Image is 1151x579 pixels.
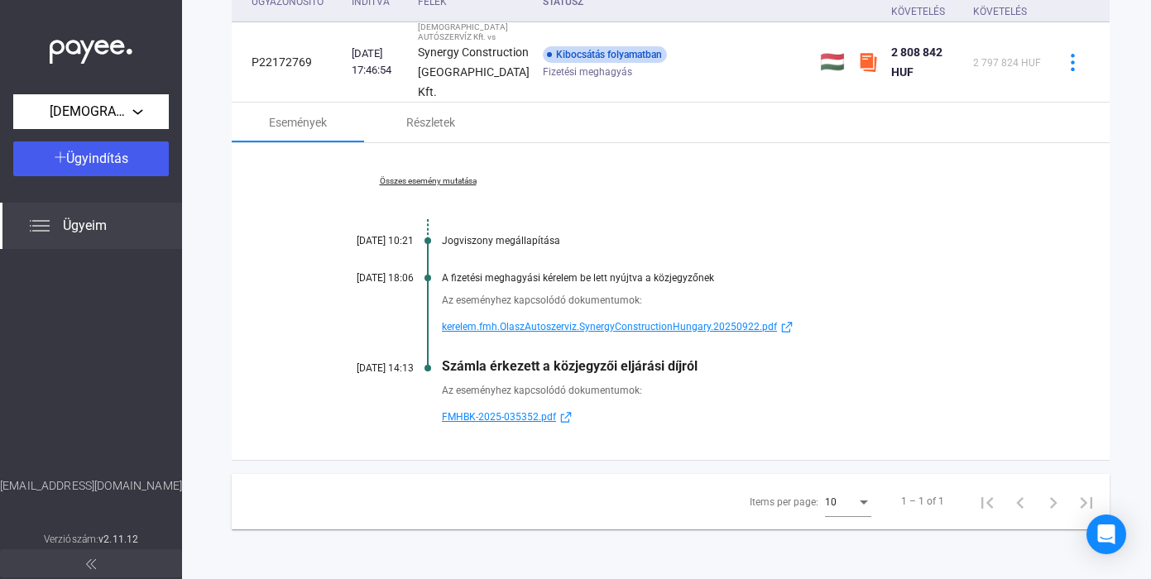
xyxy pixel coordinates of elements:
[442,292,1027,309] div: Az eseményhez kapcsolódó dokumentumok:
[269,112,327,132] div: Események
[50,31,132,65] img: white-payee-white-dot.svg
[1004,485,1037,518] button: Previous page
[352,45,405,79] div: [DATE] 17:46:54
[1070,485,1103,518] button: Last page
[442,317,1027,337] a: kerelem.fmh.OlaszAutoszerviz.SynergyConstructionHungary.20250922.pdfexternal-link-blue
[825,491,871,511] mat-select: Items per page:
[442,358,1027,374] div: Számla érkezett a közjegyzői eljárási díjról
[50,102,132,122] span: [DEMOGRAPHIC_DATA] AUTÓSZERVÍZ Kft.
[543,46,667,63] div: Kibocsátás folyamatban
[63,216,107,236] span: Ügyeim
[442,382,1027,399] div: Az eseményhez kapcsolódó dokumentumok:
[442,317,777,337] span: kerelem.fmh.OlaszAutoszerviz.SynergyConstructionHungary.20250922.pdf
[777,321,797,333] img: external-link-blue
[1055,45,1090,79] button: more-blue
[813,22,851,103] td: 🇭🇺
[406,112,455,132] div: Részletek
[973,57,1041,69] span: 2 797 824 HUF
[543,62,632,82] span: Fizetési meghagyás
[418,22,530,42] div: [DEMOGRAPHIC_DATA] AUTÓSZERVÍZ Kft. vs
[98,534,138,545] strong: v2.11.12
[971,485,1004,518] button: First page
[314,362,414,374] div: [DATE] 14:13
[314,235,414,246] div: [DATE] 10:21
[13,141,169,176] button: Ügyindítás
[13,94,169,129] button: [DEMOGRAPHIC_DATA] AUTÓSZERVÍZ Kft.
[1037,485,1070,518] button: Next page
[442,407,1027,427] a: FMHBK-2025-035352.pdfexternal-link-blue
[66,151,128,166] span: Ügyindítás
[442,272,1027,284] div: A fizetési meghagyási kérelem be lett nyújtva a közjegyzőnek
[750,492,818,512] div: Items per page:
[901,491,944,511] div: 1 – 1 of 1
[232,22,345,103] td: P22172769
[86,559,96,569] img: arrow-double-left-grey.svg
[314,176,541,186] a: Összes esemény mutatása
[858,52,878,72] img: szamlazzhu-mini
[825,496,837,508] span: 10
[891,45,942,79] span: 2 808 842 HUF
[418,45,530,98] strong: Synergy Construction [GEOGRAPHIC_DATA] Kft.
[55,151,66,163] img: plus-white.svg
[30,216,50,236] img: list.svg
[314,272,414,284] div: [DATE] 18:06
[442,407,556,427] span: FMHBK-2025-035352.pdf
[1086,514,1126,554] div: Open Intercom Messenger
[442,235,1027,246] div: Jogviszony megállapítása
[556,411,576,423] img: external-link-blue
[1064,54,1081,71] img: more-blue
